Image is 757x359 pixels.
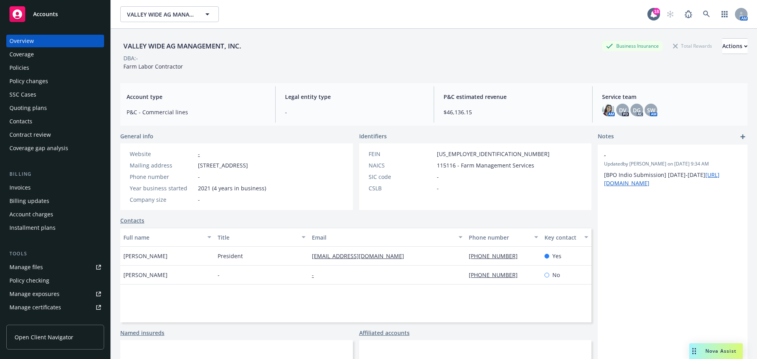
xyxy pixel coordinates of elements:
[653,8,660,15] div: 18
[6,250,104,258] div: Tools
[466,228,541,247] button: Phone number
[6,314,104,327] a: Manage claims
[123,271,168,279] span: [PERSON_NAME]
[120,228,214,247] button: Full name
[6,35,104,47] a: Overview
[218,271,220,279] span: -
[6,115,104,128] a: Contacts
[9,208,53,221] div: Account charges
[120,132,153,140] span: General info
[369,173,434,181] div: SIC code
[604,171,741,187] p: [BPO Indio Submission] [DATE]-[DATE]
[9,115,32,128] div: Contacts
[214,228,309,247] button: Title
[9,221,56,234] div: Installment plans
[6,170,104,178] div: Billing
[604,160,741,167] span: Updated by [PERSON_NAME] on [DATE] 9:34 AM
[598,132,614,141] span: Notes
[9,35,34,47] div: Overview
[717,6,733,22] a: Switch app
[602,104,615,116] img: photo
[738,132,748,141] a: add
[9,142,68,154] div: Coverage gap analysis
[437,161,534,169] span: 115116 - Farm Management Services
[437,184,439,192] span: -
[6,75,104,87] a: Policy changes
[552,271,560,279] span: No
[359,329,410,337] a: Affiliated accounts
[437,173,439,181] span: -
[633,106,641,114] span: DG
[9,88,36,101] div: SSC Cases
[285,108,424,116] span: -
[369,150,434,158] div: FEIN
[552,252,561,260] span: Yes
[662,6,678,22] a: Start snowing
[198,195,200,204] span: -
[120,41,244,51] div: VALLEY WIDE AG MANAGEMENT, INC.
[359,132,387,140] span: Identifiers
[9,61,29,74] div: Policies
[469,271,524,279] a: [PHONE_NUMBER]
[6,301,104,314] a: Manage certificates
[312,252,410,260] a: [EMAIL_ADDRESS][DOMAIN_NAME]
[15,333,73,341] span: Open Client Navigator
[9,75,48,87] div: Policy changes
[6,3,104,25] a: Accounts
[602,93,741,101] span: Service team
[33,11,58,17] span: Accounts
[544,233,580,242] div: Key contact
[6,261,104,273] a: Manage files
[130,161,195,169] div: Mailing address
[6,61,104,74] a: Policies
[9,128,51,141] div: Contract review
[130,184,195,192] div: Year business started
[123,233,203,242] div: Full name
[312,233,454,242] div: Email
[9,48,34,61] div: Coverage
[444,108,583,116] span: $46,136.15
[130,195,195,204] div: Company size
[689,343,743,359] button: Nova Assist
[120,216,144,225] a: Contacts
[309,228,466,247] button: Email
[198,184,266,192] span: 2021 (4 years in business)
[6,48,104,61] a: Coverage
[9,314,49,327] div: Manage claims
[9,102,47,114] div: Quoting plans
[9,301,61,314] div: Manage certificates
[669,41,716,51] div: Total Rewards
[619,106,626,114] span: DV
[722,39,748,54] div: Actions
[198,150,200,158] a: -
[218,252,243,260] span: President
[6,221,104,234] a: Installment plans
[541,228,591,247] button: Key contact
[6,181,104,194] a: Invoices
[218,233,297,242] div: Title
[469,233,529,242] div: Phone number
[285,93,424,101] span: Legal entity type
[6,88,104,101] a: SSC Cases
[6,208,104,221] a: Account charges
[689,343,699,359] div: Drag to move
[6,128,104,141] a: Contract review
[9,195,49,207] div: Billing updates
[312,271,320,279] a: -
[699,6,714,22] a: Search
[705,348,736,354] span: Nova Assist
[437,150,550,158] span: [US_EMPLOYER_IDENTIFICATION_NUMBER]
[681,6,696,22] a: Report a Bug
[127,10,195,19] span: VALLEY WIDE AG MANAGEMENT, INC.
[6,288,104,300] a: Manage exposures
[602,41,663,51] div: Business Insurance
[9,288,60,300] div: Manage exposures
[6,274,104,287] a: Policy checking
[9,274,49,287] div: Policy checking
[598,145,748,193] div: -Updatedby [PERSON_NAME] on [DATE] 9:34 AM[BPO Indio Submission] [DATE]-[DATE][URL][DOMAIN_NAME]
[6,142,104,154] a: Coverage gap analysis
[198,173,200,181] span: -
[9,181,31,194] div: Invoices
[198,161,248,169] span: [STREET_ADDRESS]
